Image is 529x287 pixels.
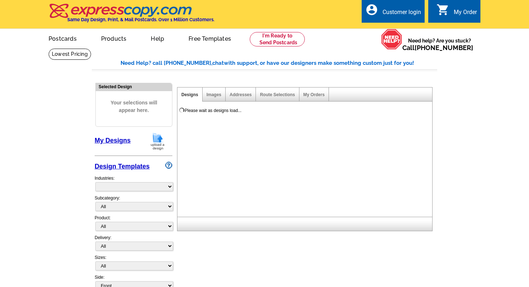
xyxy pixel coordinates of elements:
i: shopping_cart [437,3,449,16]
div: Industries: [95,171,172,195]
a: Design Templates [95,163,150,170]
span: Call [402,44,473,51]
span: chat [212,60,224,66]
img: loading... [179,107,185,113]
a: My Designs [95,137,131,144]
img: design-wizard-help-icon.png [165,162,172,169]
div: Need Help? call [PHONE_NUMBER], with support, or have our designers make something custom just fo... [121,59,437,67]
div: Selected Design [96,83,172,90]
div: Product: [95,215,172,234]
a: Route Selections [260,92,295,97]
span: Need help? Are you stuck? [402,37,477,51]
h4: Same Day Design, Print, & Mail Postcards. Over 1 Million Customers. [67,17,214,22]
div: My Order [454,9,477,19]
i: account_circle [365,3,378,16]
a: Designs [181,92,198,97]
img: help [381,29,402,50]
a: shopping_cart My Order [437,8,477,17]
a: My Orders [303,92,325,97]
div: Sizes: [95,254,172,274]
a: [PHONE_NUMBER] [415,44,473,51]
a: account_circle Customer login [365,8,421,17]
a: Help [139,30,176,46]
a: Images [207,92,221,97]
div: Please wait as designs load... [185,107,241,114]
div: Subcategory: [95,195,172,215]
a: Addresses [230,92,252,97]
div: Delivery: [95,234,172,254]
a: Products [90,30,138,46]
a: Free Templates [177,30,243,46]
a: Postcards [37,30,88,46]
div: Customer login [383,9,421,19]
a: Same Day Design, Print, & Mail Postcards. Over 1 Million Customers. [49,9,214,22]
img: upload-design [148,132,167,151]
span: Your selections will appear here. [101,92,167,121]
